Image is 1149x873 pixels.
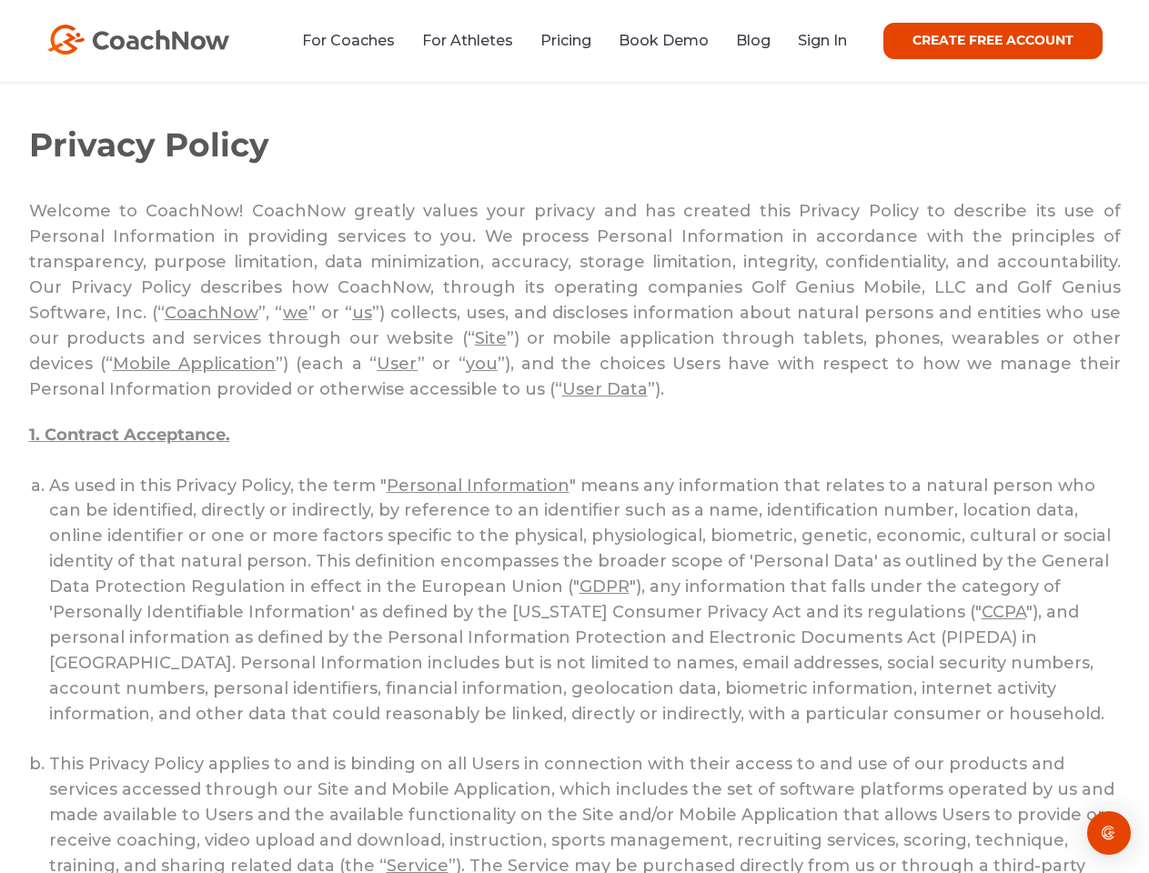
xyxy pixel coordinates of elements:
[798,32,847,49] a: Sign In
[422,32,513,49] a: For Athletes
[165,303,258,323] span: CoachNow
[302,32,395,49] a: For Coaches
[736,32,771,49] a: Blog
[29,125,1121,165] h1: Privacy Policy
[47,25,229,55] img: CoachNow Logo
[1087,811,1131,855] div: Open Intercom Messenger
[562,379,648,399] span: User Data
[982,602,1026,622] span: CCPA
[580,577,630,597] span: GDPR
[352,303,372,323] span: us
[29,199,1121,402] p: Welcome to CoachNow! CoachNow greatly values your privacy and has created this Privacy Policy to ...
[49,474,1121,753] li: As used in this Privacy Policy, the term " " means any information that relates to a natural pers...
[475,328,507,348] span: Site
[283,303,308,323] span: we
[387,476,569,496] span: Personal Information
[883,23,1103,59] a: CREATE FREE ACCOUNT
[377,354,418,374] span: User
[619,32,709,49] a: Book Demo
[540,32,591,49] a: Pricing
[29,425,230,445] span: 1. Contract Acceptance.
[466,354,498,374] span: you
[113,354,276,374] span: Mobile Application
